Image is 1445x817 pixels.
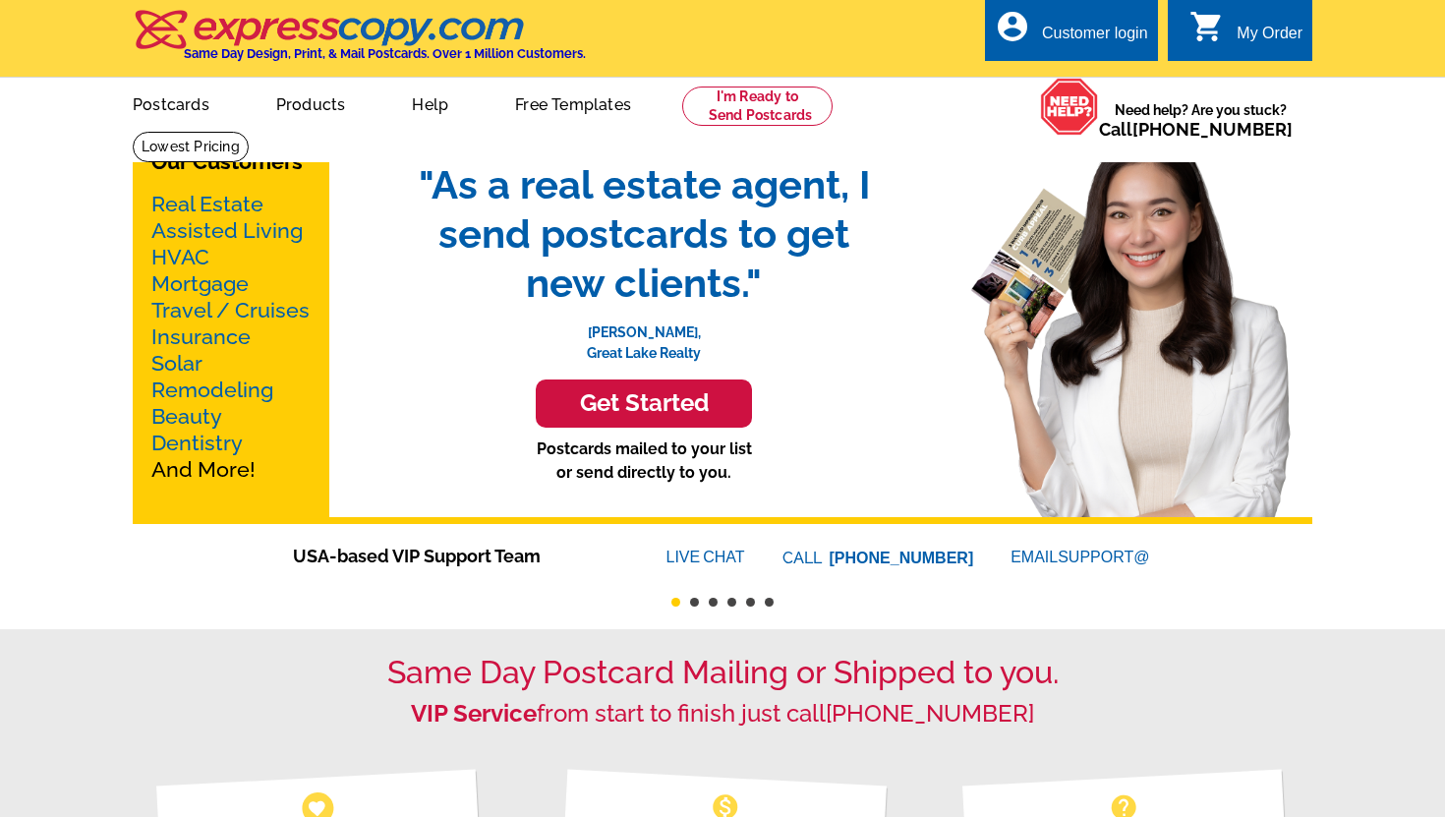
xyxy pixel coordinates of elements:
a: Insurance [151,324,251,349]
strong: VIP Service [411,699,537,728]
i: shopping_cart [1189,9,1225,44]
i: account_circle [995,9,1030,44]
span: Need help? Are you stuck? [1099,100,1302,140]
span: "As a real estate agent, I send postcards to get new clients." [398,160,890,308]
span: USA-based VIP Support Team [293,543,607,569]
a: Get Started [398,379,890,428]
a: [PHONE_NUMBER] [826,699,1034,728]
a: Real Estate [151,192,263,216]
a: shopping_cart My Order [1189,22,1302,46]
a: Solar [151,351,202,376]
a: Postcards [101,80,241,126]
h2: from start to finish just call [133,700,1312,729]
font: LIVE [666,546,704,569]
a: Help [380,80,480,126]
button: 2 of 6 [690,598,699,607]
a: Travel / Cruises [151,298,310,322]
p: And More! [151,191,311,483]
h1: Same Day Postcard Mailing or Shipped to you. [133,654,1312,691]
a: Mortgage [151,271,249,296]
a: Same Day Design, Print, & Mail Postcards. Over 1 Million Customers. [133,24,586,61]
a: Beauty [151,404,222,429]
font: SUPPORT@ [1058,546,1152,569]
a: Free Templates [484,80,663,126]
button: 4 of 6 [727,598,736,607]
a: Remodeling [151,378,273,402]
button: 1 of 6 [671,598,680,607]
a: HVAC [151,245,209,269]
p: [PERSON_NAME], Great Lake Realty [398,308,890,364]
a: Assisted Living [151,218,303,243]
a: [PHONE_NUMBER] [830,550,974,566]
a: LIVECHAT [666,549,745,565]
a: EMAILSUPPORT@ [1011,549,1152,565]
button: 6 of 6 [765,598,774,607]
a: Dentistry [151,431,243,455]
h4: Same Day Design, Print, & Mail Postcards. Over 1 Million Customers. [184,46,586,61]
font: CALL [782,547,825,570]
a: account_circle Customer login [995,22,1148,46]
p: Postcards mailed to your list or send directly to you. [398,438,890,485]
button: 3 of 6 [709,598,718,607]
div: Customer login [1042,25,1148,52]
a: Products [245,80,377,126]
span: Call [1099,119,1293,140]
h3: Get Started [560,389,727,418]
button: 5 of 6 [746,598,755,607]
img: help [1040,78,1099,136]
div: My Order [1237,25,1302,52]
a: [PHONE_NUMBER] [1132,119,1293,140]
